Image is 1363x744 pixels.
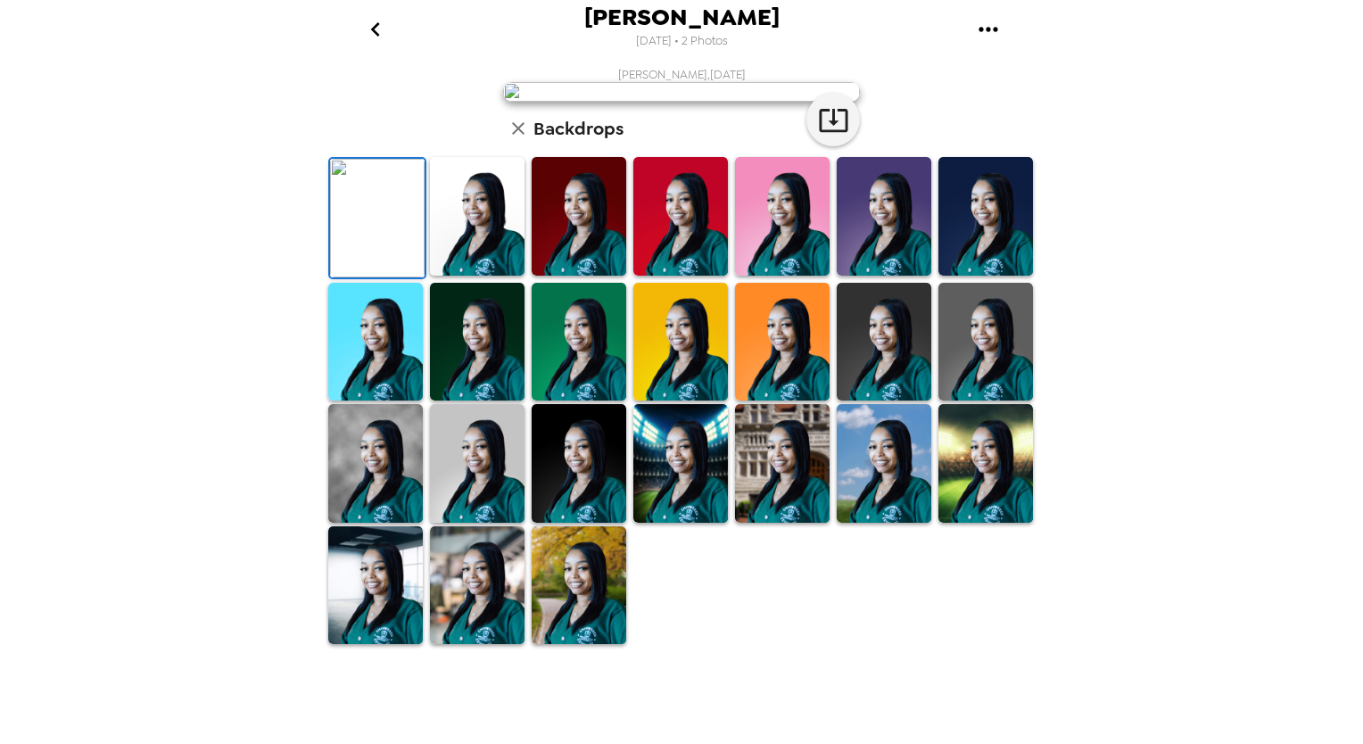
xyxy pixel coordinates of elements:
h6: Backdrops [533,114,624,143]
span: [DATE] • 2 Photos [636,29,728,54]
img: Original [330,159,425,277]
span: [PERSON_NAME] [584,5,780,29]
img: user [503,82,860,102]
span: [PERSON_NAME] , [DATE] [618,67,746,82]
